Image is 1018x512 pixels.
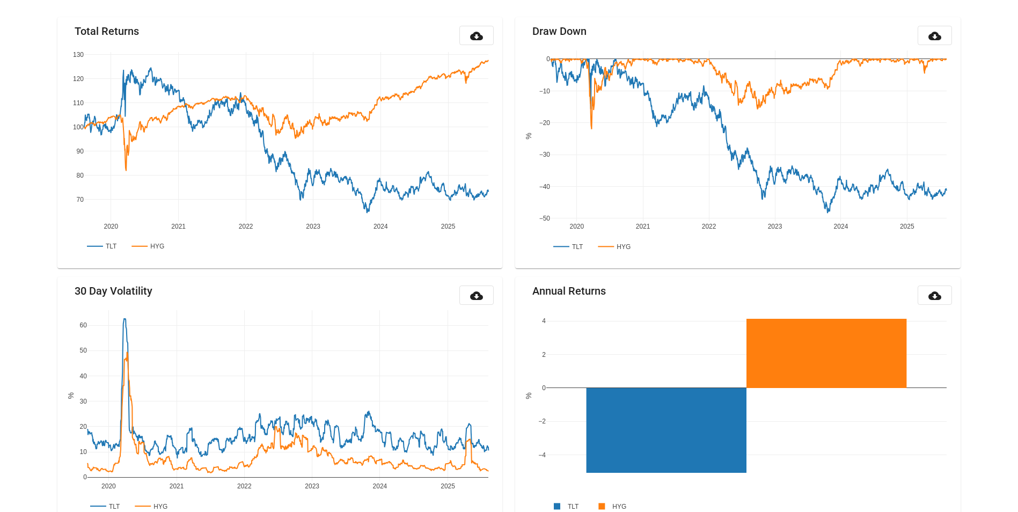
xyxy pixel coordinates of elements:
[928,30,941,42] mat-icon: cloud_download
[75,286,152,296] mat-card-title: 30 Day Volatility
[75,26,139,36] mat-card-title: Total Returns
[470,30,483,42] mat-icon: cloud_download
[532,286,606,296] mat-card-title: Annual Returns
[470,289,483,302] mat-icon: cloud_download
[532,26,587,36] mat-card-title: Draw Down
[928,289,941,302] mat-icon: cloud_download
